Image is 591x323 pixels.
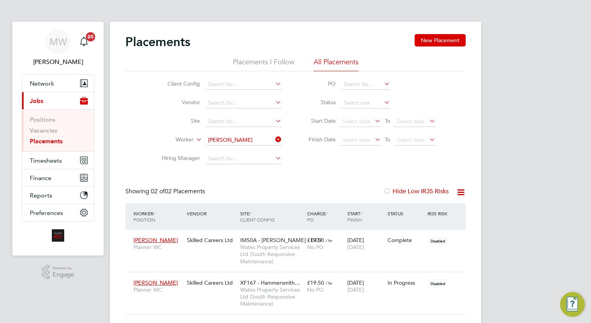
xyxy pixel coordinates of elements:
input: Search for... [205,153,282,164]
span: Jobs [30,97,43,105]
a: Positions [30,116,55,123]
span: Engage [53,271,74,278]
li: All Placements [314,57,359,71]
span: 02 Placements [151,187,205,195]
div: Charge [305,206,345,227]
label: Hide Low IR35 Risks [383,187,449,195]
span: £19.50 [307,237,324,244]
span: £19.50 [307,279,324,286]
span: Reports [30,192,52,199]
div: Skilled Careers Ltd [185,275,238,290]
a: Placements [30,137,63,145]
div: Worker [132,206,185,227]
div: Vendor [185,206,238,220]
span: Select date [397,136,425,143]
a: MW[PERSON_NAME] [22,29,94,67]
span: Powered by [53,265,74,271]
label: Hiring Manager [155,155,200,161]
div: [DATE] [345,275,386,297]
h2: Placements [125,34,190,50]
input: Search for... [205,135,282,146]
button: Engage Resource Center [560,292,585,317]
span: No PO [307,244,324,251]
span: Megan Westlotorn [22,57,94,67]
input: Search for... [205,116,282,127]
span: Select date [397,118,425,125]
span: Select date [342,118,370,125]
span: Preferences [30,209,63,216]
span: / Finish [347,210,362,223]
span: Disabled [427,236,448,246]
button: Reports [22,187,94,204]
span: To [383,116,393,126]
input: Search for... [341,79,390,90]
div: IR35 Risk [425,206,452,220]
div: Jobs [22,109,94,151]
span: Wates Property Services Ltd (South Responsive Maintenance) [240,244,303,265]
span: / hr [326,280,332,286]
div: Site [238,206,305,227]
span: [DATE] [347,286,364,293]
a: [PERSON_NAME]Planner WCSkilled Careers LtdXF167 - Hammersmith…Wates Property Services Ltd (South ... [132,275,466,282]
span: No PO [307,286,324,293]
input: Select one [341,98,390,108]
span: Finance [30,174,51,182]
span: Planner WC [133,244,183,251]
button: Preferences [22,204,94,221]
span: [DATE] [347,244,364,251]
nav: Main navigation [12,22,104,256]
span: Wates Property Services Ltd (South Responsive Maintenance) [240,286,303,308]
a: [PERSON_NAME]Planner WCSkilled Careers LtdIM50A - [PERSON_NAME] - DTDWates Property Services Ltd ... [132,232,466,239]
span: To [383,134,393,144]
input: Search for... [205,98,282,108]
button: New Placement [415,34,466,46]
label: Finish Date [301,136,336,143]
label: PO [301,80,336,87]
button: Network [22,75,94,92]
label: Vendor [155,99,200,106]
span: 20 [86,32,95,41]
div: Showing [125,187,207,196]
div: [DATE] [345,233,386,254]
label: Start Date [301,117,336,124]
span: / Client Config [240,210,275,223]
span: MW [50,37,67,47]
span: / hr [326,237,332,243]
span: / Position [133,210,155,223]
span: 02 of [151,187,165,195]
label: Client Config [155,80,200,87]
button: Timesheets [22,152,94,169]
span: Planner WC [133,286,183,293]
div: Start [345,206,386,227]
span: Select date [342,136,370,143]
span: / PO [307,210,327,223]
button: Finance [22,169,94,186]
a: Vacancies [30,127,57,134]
a: Go to home page [22,229,94,242]
input: Search for... [205,79,282,90]
label: Status [301,99,336,106]
span: Disabled [427,278,448,289]
a: 20 [76,29,92,54]
div: Skilled Careers Ltd [185,233,238,247]
span: Network [30,80,54,87]
button: Jobs [22,92,94,109]
span: XF167 - Hammersmith… [240,279,300,286]
span: Timesheets [30,157,62,164]
img: alliancemsp-logo-retina.png [52,229,64,242]
div: In Progress [388,279,424,286]
span: IM50A - [PERSON_NAME] - DTD [240,237,321,244]
label: Site [155,117,200,124]
label: Worker [149,136,193,144]
a: Powered byEngage [42,265,75,280]
div: Complete [388,237,424,244]
div: Status [386,206,426,220]
li: Placements I Follow [233,57,294,71]
span: [PERSON_NAME] [133,237,178,244]
span: [PERSON_NAME] [133,279,178,286]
